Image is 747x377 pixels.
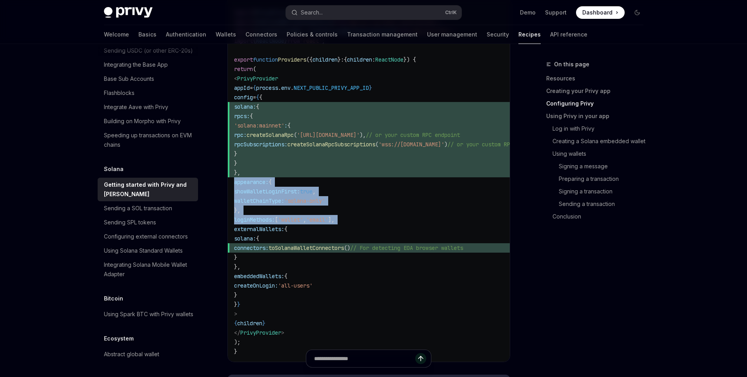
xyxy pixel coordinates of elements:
[262,320,265,327] span: }
[98,307,198,321] a: Using Spark BTC with Privy wallets
[234,84,250,91] span: appId
[240,329,281,336] span: PrivyProvider
[234,207,240,214] span: },
[234,56,253,63] span: export
[520,9,536,16] a: Demo
[250,84,253,91] span: =
[104,204,172,213] div: Sending a SOL transaction
[328,216,334,223] span: ],
[234,282,278,289] span: createOnLogin:
[104,102,168,112] div: Integrate Aave with Privy
[314,350,415,367] input: Ask a question...
[138,25,156,44] a: Basics
[98,258,198,281] a: Integrating Solana Mobile Wallet Adapter
[631,6,643,19] button: Toggle dark mode
[98,100,198,114] a: Integrate Aave with Privy
[104,334,134,343] h5: Ecosystem
[313,188,316,195] span: ,
[166,25,206,44] a: Authentication
[245,25,277,44] a: Connectors
[234,226,284,233] span: externalWallets:
[546,122,650,135] a: Log in with Privy
[284,197,325,204] span: 'solana-only'
[98,201,198,215] a: Sending a SOL transaction
[545,9,567,16] a: Support
[284,273,287,280] span: {
[284,226,287,233] span: {
[104,260,193,279] div: Integrating Solana Mobile Wallet Adapter
[104,164,124,174] h5: Solana
[98,229,198,244] a: Configuring external connectors
[546,85,650,97] a: Creating your Privy app
[237,75,278,82] span: PrivyProvider
[253,56,278,63] span: function
[234,122,284,129] span: 'solana:mainnet'
[576,6,625,19] a: Dashboard
[546,110,650,122] a: Using Privy in your app
[313,56,338,63] span: children
[427,25,477,44] a: User management
[344,244,350,251] span: ()
[104,25,129,44] a: Welcome
[444,141,447,148] span: )
[259,94,262,101] span: {
[303,216,306,223] span: ,
[98,72,198,86] a: Base Sub Accounts
[234,339,240,346] span: );
[286,5,462,20] button: Open search
[104,246,183,255] div: Using Solana Standard Wallets
[253,84,256,91] span: {
[256,94,259,101] span: {
[278,216,303,223] span: 'wallet'
[234,150,237,157] span: }
[291,84,294,91] span: .
[247,131,294,138] span: createSolanaRpc
[104,350,159,359] div: Abstract global wallet
[234,94,253,101] span: config
[415,353,426,364] button: Send message
[297,131,360,138] span: '[URL][DOMAIN_NAME]'
[98,114,198,128] a: Building on Morpho with Privy
[98,178,198,201] a: Getting started with Privy and [PERSON_NAME]
[582,9,613,16] span: Dashboard
[546,173,650,185] a: Preparing a transaction
[287,141,375,148] span: createSolanaRpcSubscriptions
[234,141,287,148] span: rpcSubscriptions:
[237,320,262,327] span: children
[350,244,463,251] span: // For detecting EOA browser wallets
[104,7,153,18] img: dark logo
[546,198,650,210] a: Sending a transaction
[554,60,589,69] span: On this page
[104,74,154,84] div: Base Sub Accounts
[104,232,188,241] div: Configuring external connectors
[98,244,198,258] a: Using Solana Standard Wallets
[98,128,198,152] a: Speeding up transactions on EVM chains
[287,25,338,44] a: Policies & controls
[306,56,313,63] span: ({
[546,185,650,198] a: Signing a transaction
[104,117,181,126] div: Building on Morpho with Privy
[306,216,328,223] span: 'email'
[375,56,403,63] span: ReactNode
[234,263,240,270] span: },
[300,188,313,195] span: true
[275,216,278,223] span: [
[234,75,237,82] span: <
[250,113,253,120] span: {
[256,103,259,110] span: {
[269,244,344,251] span: toSolanaWalletConnectors
[447,141,542,148] span: // or your custom RPC endpoint
[234,160,237,167] span: }
[445,9,457,16] span: Ctrl K
[344,56,347,63] span: {
[234,254,237,261] span: }
[234,235,256,242] span: solana:
[234,320,237,327] span: {
[234,178,269,186] span: appearance:
[104,294,123,303] h5: Bitcoin
[294,131,297,138] span: (
[234,244,269,251] span: connectors:
[234,113,250,120] span: rpcs:
[403,56,416,63] span: }) {
[278,282,313,289] span: 'all-users'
